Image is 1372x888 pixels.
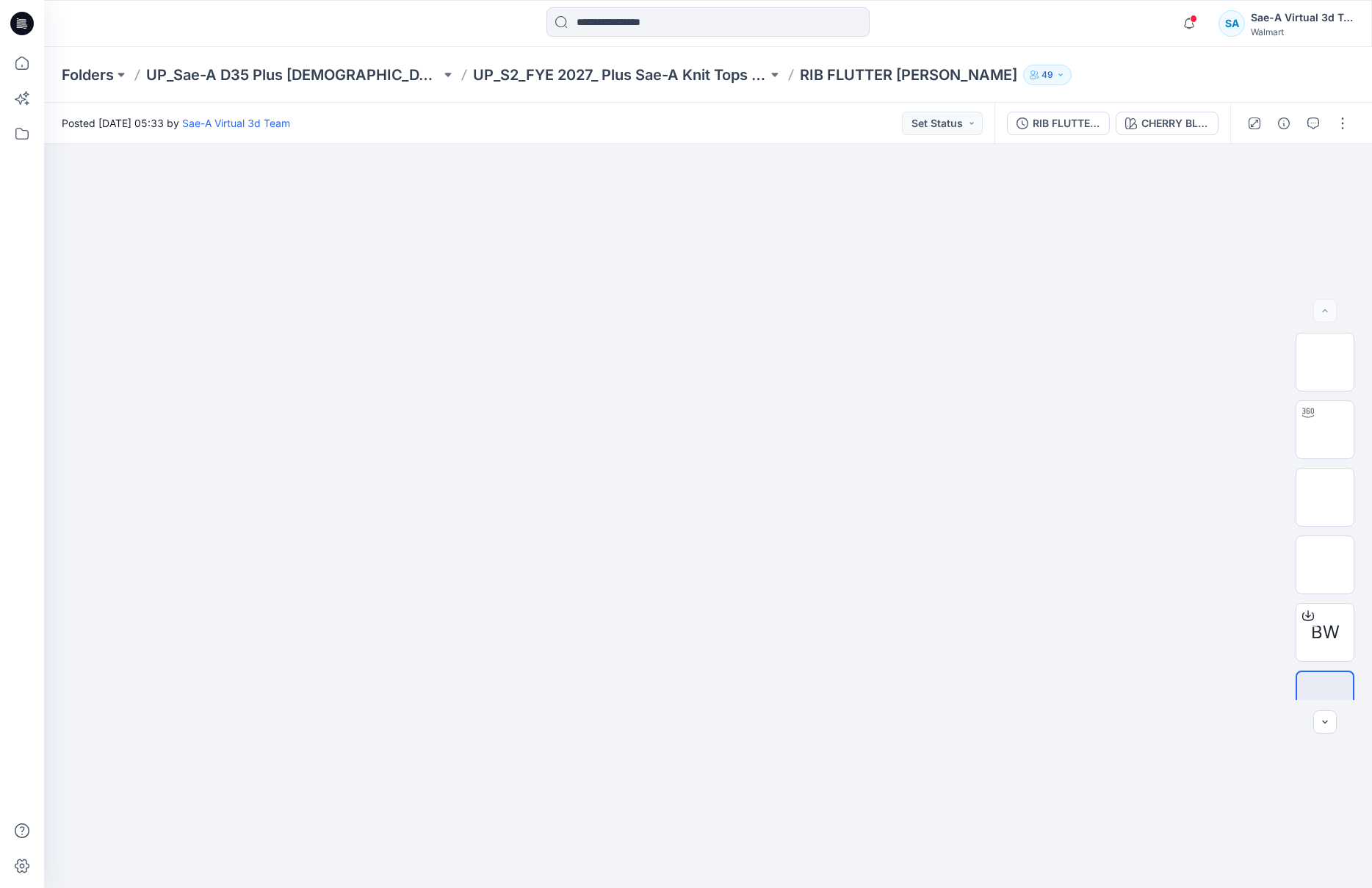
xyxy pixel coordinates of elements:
[1033,115,1100,131] div: RIB FLUTTER HENLEY_REV2_colors
[1041,67,1053,83] p: 49
[1007,112,1110,135] button: RIB FLUTTER HENLEY_REV2_colors
[1251,26,1354,37] div: Walmart
[800,65,1017,85] p: RIB FLUTTER [PERSON_NAME]
[182,117,290,129] a: Sae-A Virtual 3d Team
[1218,10,1245,37] div: SA
[1023,65,1072,85] button: 49
[473,65,768,85] a: UP_S2_FYE 2027_ Plus Sae-A Knit Tops & Dresses
[1251,9,1354,26] div: Sae-A Virtual 3d Team
[62,115,290,131] span: Posted [DATE] 05:33 by
[146,65,441,85] a: UP_Sae-A D35 Plus [DEMOGRAPHIC_DATA] Top
[1116,112,1218,135] button: CHERRY BLOSSOM
[1272,112,1296,135] button: Details
[62,65,114,85] a: Folders
[1141,115,1209,131] div: CHERRY BLOSSOM
[1311,619,1340,646] span: BW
